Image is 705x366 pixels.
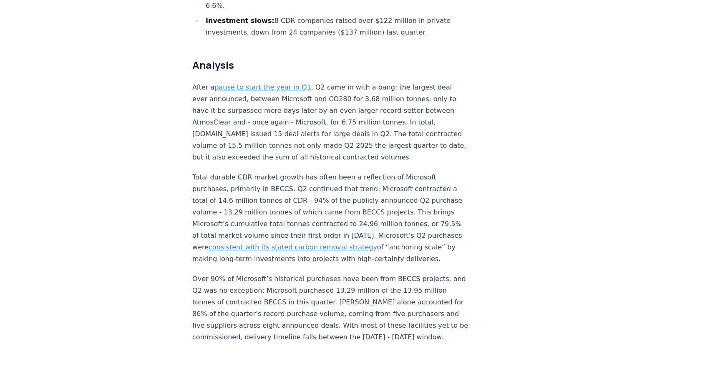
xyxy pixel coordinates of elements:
[192,58,468,72] h2: Analysis
[192,172,468,265] p: Total durable CDR market growth has often been a reflection of Microsoft purchases, primarily in ...
[209,243,377,251] a: consistent with its stated carbon removal strategy
[192,82,468,163] p: After a , Q2 came in with a bang: the largest deal ever announced, between Microsoft and CO280 fo...
[214,83,311,91] a: pause to start the year in Q1
[206,17,274,25] strong: Investment slows:
[192,273,468,343] p: Over 90% of Microsoft’s historical purchases have been from BECCS projects, and Q2 was no excepti...
[203,15,468,38] li: 8 CDR companies raised over $122 million in private investments, down from 24 companies ($137 mil...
